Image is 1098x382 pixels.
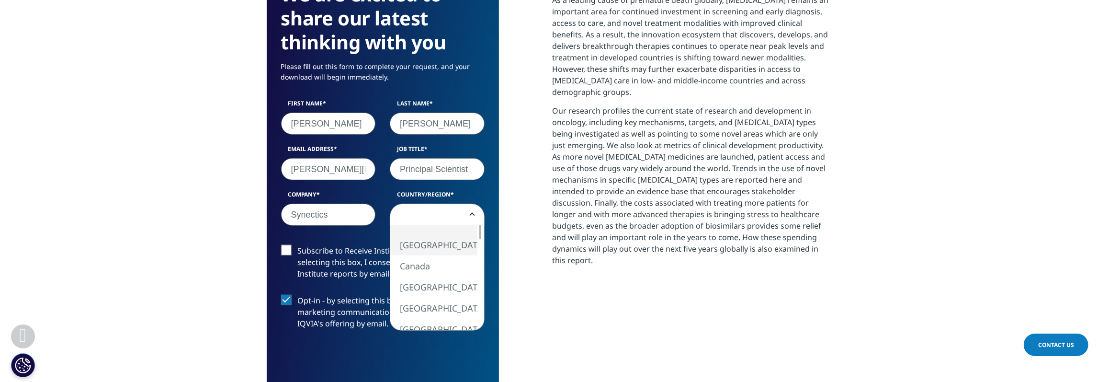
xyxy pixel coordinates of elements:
[281,145,376,158] label: Email Address
[390,298,477,319] li: [GEOGRAPHIC_DATA]
[390,277,477,298] li: [GEOGRAPHIC_DATA]
[281,245,485,285] label: Subscribe to Receive Institute Reports - by selecting this box, I consent to receiving IQVIA Inst...
[281,61,485,90] p: Please fill out this form to complete your request, and your download will begin immediately.
[390,99,485,113] label: Last Name
[390,190,485,204] label: Country/Region
[1024,334,1088,356] a: Contact Us
[390,255,477,277] li: Canada
[281,99,376,113] label: First Name
[390,319,477,340] li: [GEOGRAPHIC_DATA]
[281,190,376,204] label: Company
[281,345,427,382] iframe: reCAPTCHA
[553,105,832,273] p: Our research profiles the current state of research and development in oncology, including key me...
[11,353,35,377] button: Cookies Settings
[281,295,485,335] label: Opt-in - by selecting this box, I consent to receiving marketing communications and information a...
[390,234,477,255] li: [GEOGRAPHIC_DATA]
[1038,341,1074,349] span: Contact Us
[390,145,485,158] label: Job Title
